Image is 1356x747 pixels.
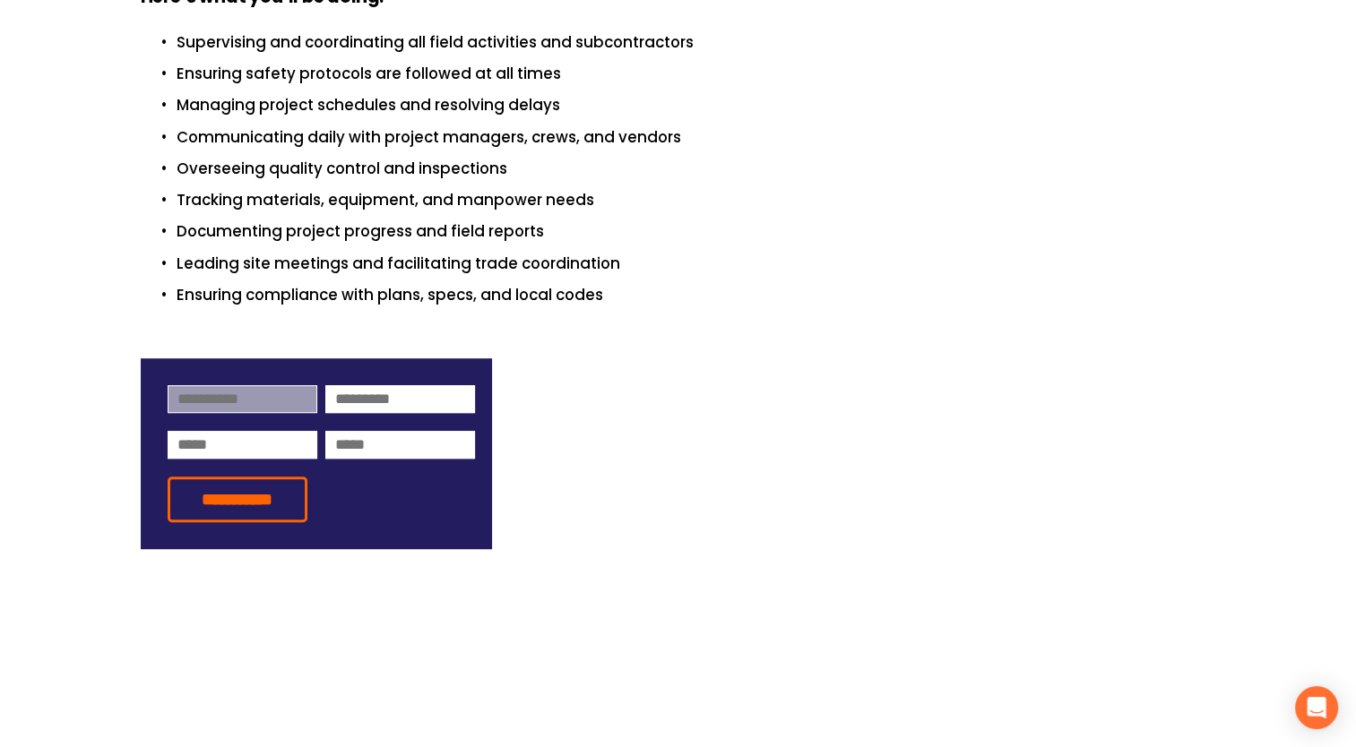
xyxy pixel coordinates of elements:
p: Managing project schedules and resolving delays [177,93,1216,117]
p: Ensuring compliance with plans, specs, and local codes [177,283,1216,307]
p: Overseeing quality control and inspections [177,157,1216,181]
p: Leading site meetings and facilitating trade coordination [177,252,1216,276]
p: Tracking materials, equipment, and manpower needs [177,188,1216,212]
p: Supervising and coordinating all field activities and subcontractors [177,30,1216,55]
p: Ensuring safety protocols are followed at all times [177,62,1216,86]
p: Documenting project progress and field reports [177,219,1216,244]
div: Open Intercom Messenger [1295,686,1338,729]
p: Communicating daily with project managers, crews, and vendors [177,125,1216,150]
